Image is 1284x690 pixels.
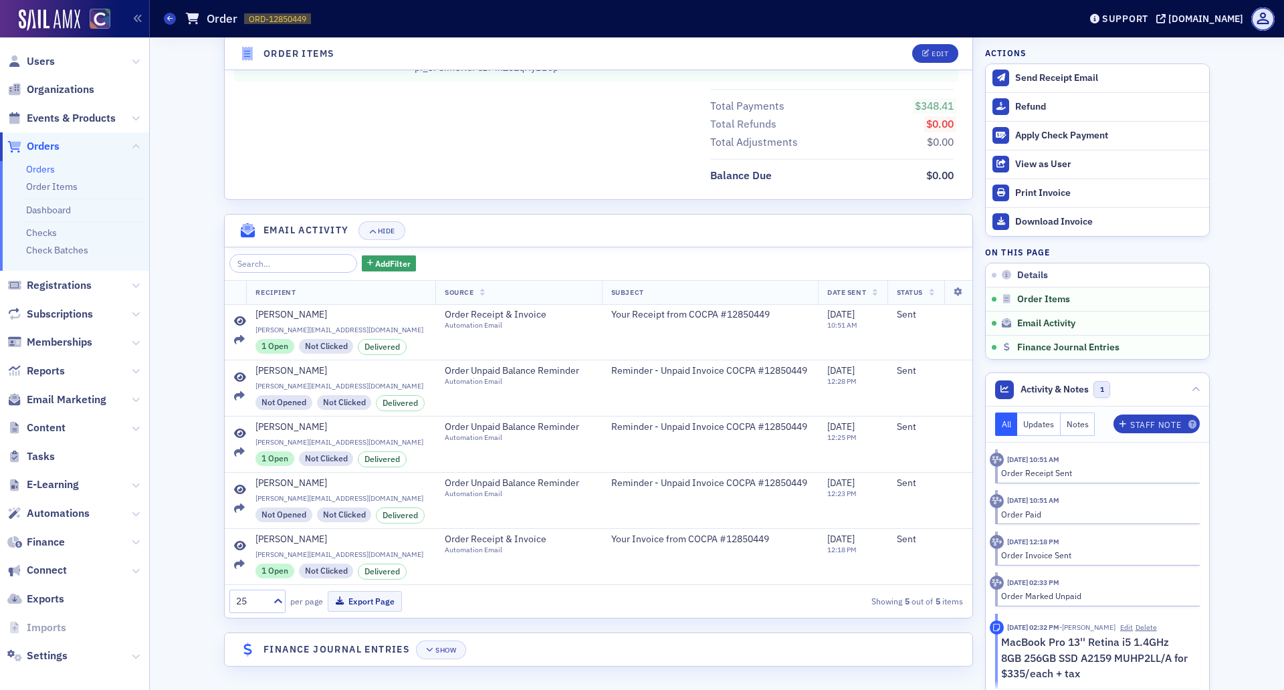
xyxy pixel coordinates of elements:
[986,207,1209,236] a: Download Invoice
[1007,537,1059,546] time: 11/21/2023 12:18 PM
[27,364,65,378] span: Reports
[990,535,1004,549] div: Activity
[263,643,410,657] h4: Finance Journal Entries
[299,564,354,578] div: Not Clicked
[290,595,323,607] label: per page
[255,287,296,297] span: Recipient
[358,221,405,240] button: Hide
[1001,467,1190,479] div: Order Receipt Sent
[1007,622,1059,632] time: 10/11/2023 02:32 PM
[827,433,857,442] time: 12:25 PM
[375,257,411,269] span: Add Filter
[7,54,55,69] a: Users
[1113,415,1200,433] button: Staff Note
[7,649,68,663] a: Settings
[1017,294,1070,306] span: Order Items
[897,421,963,433] div: Sent
[990,576,1004,590] div: Activity
[445,309,578,330] a: Order Receipt & InvoiceAutomation Email
[27,449,55,464] span: Tasks
[827,287,866,297] span: Date Sent
[27,620,66,635] span: Imports
[7,364,65,378] a: Reports
[7,506,90,521] a: Automations
[376,507,425,524] div: Delivered
[1136,622,1157,633] button: Delete
[915,99,954,112] span: $348.41
[1168,13,1243,25] div: [DOMAIN_NAME]
[26,204,71,216] a: Dashboard
[1001,635,1190,682] p: MacBook Pro 13'' Retina i5 1.4GHz 8GB 256GB SSD A2159 MUHP2LL/A for $335/each + tax
[1061,413,1095,436] button: Notes
[27,278,92,293] span: Registrations
[990,453,1004,467] div: Activity
[299,339,354,354] div: Not Clicked
[26,244,88,256] a: Check Batches
[897,477,963,489] div: Sent
[7,335,92,350] a: Memberships
[986,92,1209,121] button: Refund
[445,365,591,386] a: Order Unpaid Balance ReminderAutomation Email
[255,421,426,433] a: [PERSON_NAME]
[255,550,426,559] span: [PERSON_NAME][EMAIL_ADDRESS][DOMAIN_NAME]
[926,168,954,182] span: $0.00
[710,98,784,114] div: Total Payments
[985,47,1027,59] h4: Actions
[611,477,807,489] span: Reminder - Unpaid Invoice COCPA #12850449
[80,9,110,31] a: View Homepage
[358,564,407,580] div: Delivered
[7,477,79,492] a: E-Learning
[229,254,357,273] input: Search…
[255,477,426,489] a: [PERSON_NAME]
[827,477,855,489] span: [DATE]
[7,392,106,407] a: Email Marketing
[990,494,1004,508] div: Activity
[376,395,425,411] div: Delivered
[445,421,579,433] span: Order Unpaid Balance Reminder
[358,451,407,467] div: Delivered
[1015,216,1202,228] div: Download Invoice
[897,287,923,297] span: Status
[317,395,372,410] div: Not Clicked
[990,620,1004,635] div: Staff Note
[27,563,67,578] span: Connect
[445,477,579,489] span: Order Unpaid Balance Reminder
[1021,382,1089,396] span: Activity & Notes
[445,365,579,377] span: Order Unpaid Balance Reminder
[7,449,55,464] a: Tasks
[7,278,92,293] a: Registrations
[1001,549,1190,561] div: Order Invoice Sent
[90,9,110,29] img: SailAMX
[986,150,1209,179] button: View as User
[927,135,954,148] span: $0.00
[1001,590,1190,602] div: Order Marked Unpaid
[7,592,64,606] a: Exports
[902,595,912,607] strong: 5
[255,382,426,390] span: [PERSON_NAME][EMAIL_ADDRESS][DOMAIN_NAME]
[897,309,963,321] div: Sent
[710,116,776,132] div: Total Refunds
[710,168,776,184] span: Balance Due
[27,477,79,492] span: E-Learning
[7,139,60,154] a: Orders
[986,64,1209,92] button: Send Receipt Email
[358,339,407,355] div: Delivered
[27,592,64,606] span: Exports
[27,307,93,322] span: Subscriptions
[1007,495,1059,505] time: 6/17/2024 10:51 AM
[255,477,327,489] div: [PERSON_NAME]
[827,545,857,554] time: 12:18 PM
[912,44,958,63] button: Edit
[710,134,798,150] div: Total Adjustments
[445,321,566,330] div: Automation Email
[926,117,954,130] span: $0.00
[1059,622,1115,632] span: Sheila Duggan
[445,534,566,546] span: Order Receipt & Invoice
[445,534,578,554] a: Order Receipt & InvoiceAutomation Email
[1007,578,1059,587] time: 10/11/2023 02:33 PM
[27,82,94,97] span: Organizations
[416,641,466,659] button: Show
[236,594,265,608] div: 25
[445,489,579,498] div: Automation Email
[1017,342,1119,354] span: Finance Journal Entries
